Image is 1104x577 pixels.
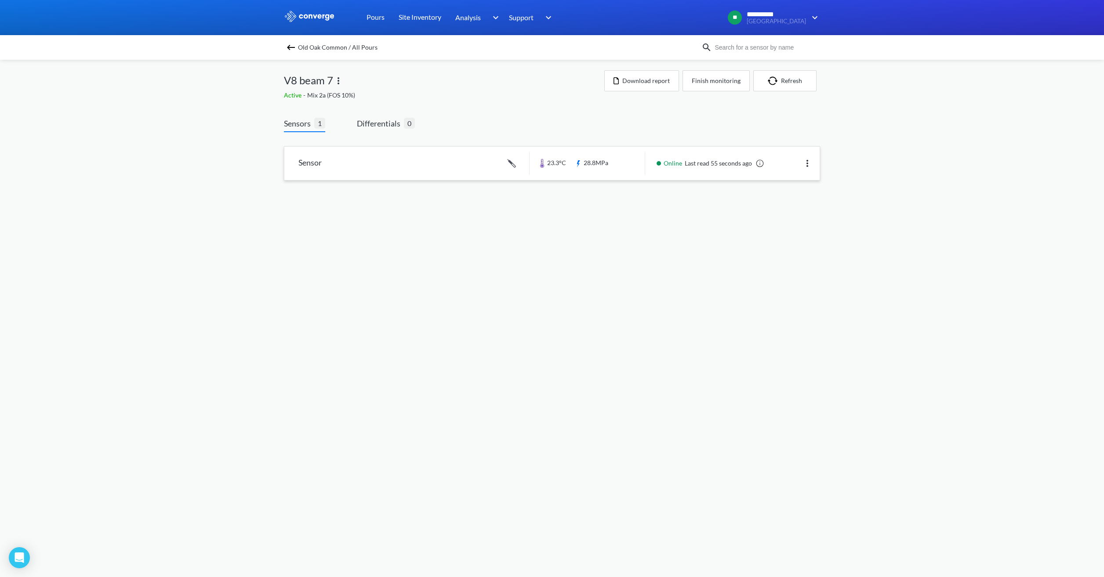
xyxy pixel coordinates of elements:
img: downArrow.svg [806,12,820,23]
img: backspace.svg [286,42,296,53]
img: downArrow.svg [540,12,554,23]
span: - [303,91,307,99]
img: more.svg [333,76,344,86]
div: Open Intercom Messenger [9,547,30,568]
div: Mix 2a (FOS 10%) [284,90,604,100]
span: Differentials [357,117,404,130]
img: icon-search.svg [701,42,712,53]
img: icon-refresh.svg [768,76,781,85]
span: 0 [404,118,415,129]
button: Refresh [753,70,817,91]
span: 1 [314,118,325,129]
button: Download report [604,70,679,91]
span: V8 beam 7 [284,72,333,89]
img: more.svg [802,158,813,169]
span: Analysis [455,12,481,23]
span: Active [284,91,303,99]
span: Support [509,12,534,23]
img: icon-file.svg [614,77,619,84]
span: [GEOGRAPHIC_DATA] [747,18,806,25]
span: Old Oak Common / All Pours [298,41,378,54]
button: Finish monitoring [683,70,750,91]
span: Sensors [284,117,314,130]
img: logo_ewhite.svg [284,11,335,22]
img: downArrow.svg [487,12,501,23]
input: Search for a sensor by name [712,43,818,52]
